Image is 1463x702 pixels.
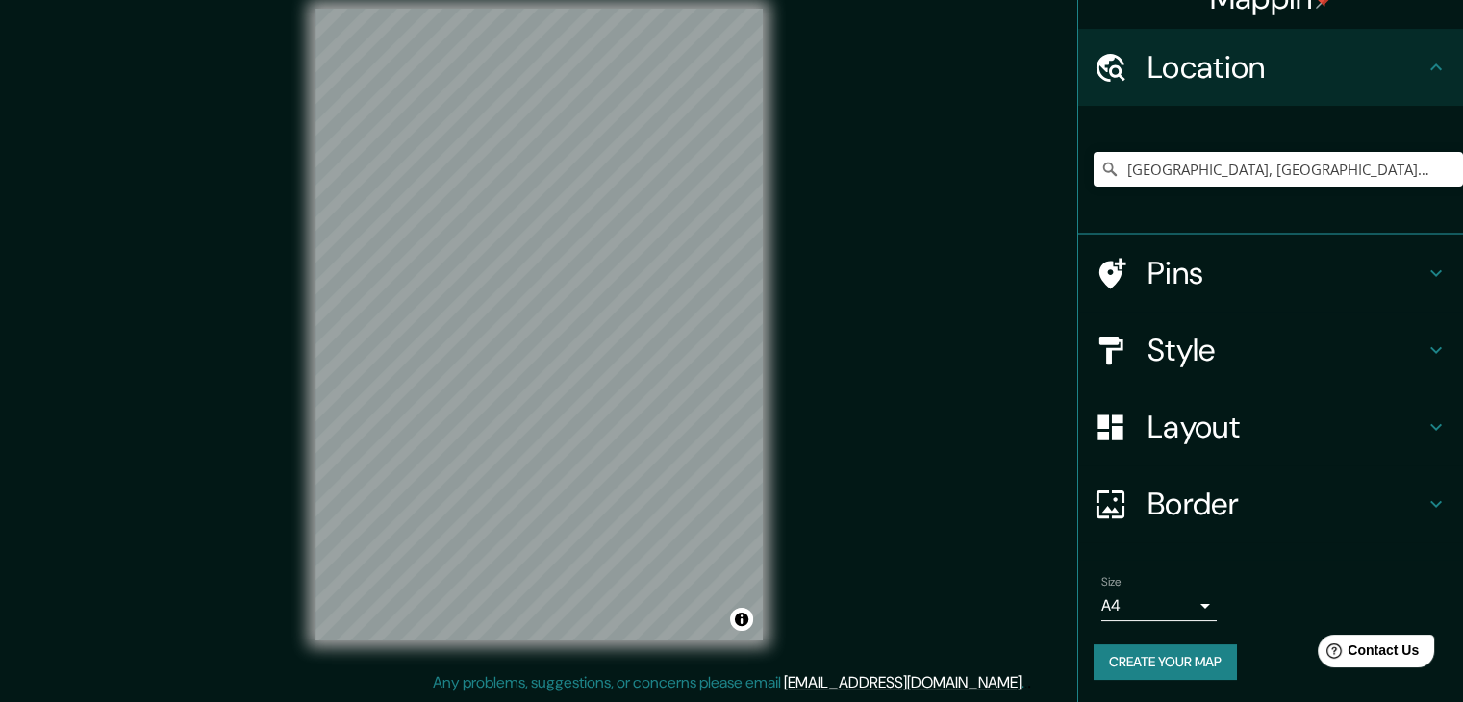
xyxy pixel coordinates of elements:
h4: Layout [1148,408,1425,446]
div: Border [1078,465,1463,542]
div: Pins [1078,235,1463,312]
canvas: Map [315,9,763,640]
div: . [1024,671,1027,694]
label: Size [1101,574,1122,590]
h4: Border [1148,485,1425,523]
input: Pick your city or area [1094,152,1463,187]
a: [EMAIL_ADDRESS][DOMAIN_NAME] [784,672,1022,692]
button: Toggle attribution [730,608,753,631]
h4: Pins [1148,254,1425,292]
button: Create your map [1094,644,1237,680]
h4: Style [1148,331,1425,369]
div: Style [1078,312,1463,389]
iframe: Help widget launcher [1292,627,1442,681]
div: Layout [1078,389,1463,465]
h4: Location [1148,48,1425,87]
p: Any problems, suggestions, or concerns please email . [433,671,1024,694]
div: Location [1078,29,1463,106]
div: A4 [1101,590,1217,621]
div: . [1027,671,1031,694]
